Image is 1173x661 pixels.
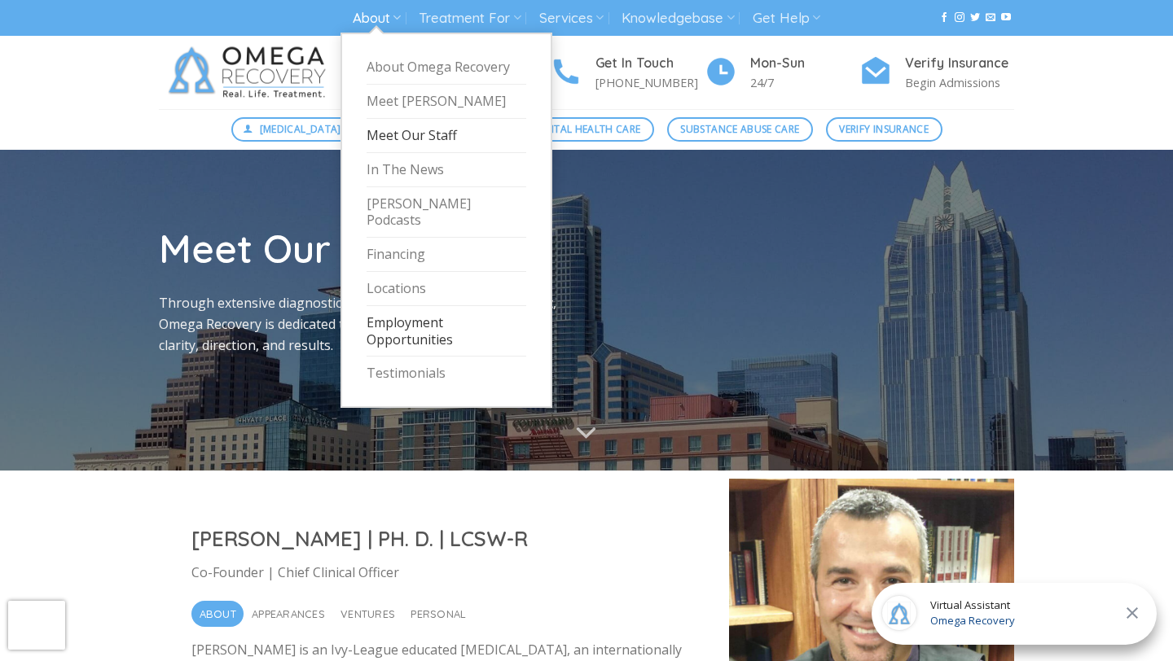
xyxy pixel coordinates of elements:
a: Get Help [753,3,820,33]
a: [MEDICAL_DATA] [231,117,355,142]
a: Mental Health Care [520,117,654,142]
span: [MEDICAL_DATA] [260,121,341,137]
a: Financing [367,238,526,272]
a: Send us an email [986,12,995,24]
a: Follow on Facebook [939,12,949,24]
a: Meet Our Staff [367,119,526,153]
a: Follow on Twitter [970,12,980,24]
a: Verify Insurance [826,117,942,142]
a: Treatment For [419,3,521,33]
a: Services [539,3,604,33]
p: Through extensive diagnostic evaluations and holistic treatment, Omega Recovery is dedicated to e... [159,293,574,356]
span: Substance Abuse Care [680,121,799,137]
p: Begin Admissions [905,73,1014,92]
a: Follow on YouTube [1001,12,1011,24]
span: Mental Health Care [533,121,640,137]
span: Appearances [252,601,325,627]
a: [PERSON_NAME] Podcasts [367,187,526,239]
span: Verify Insurance [839,121,929,137]
img: Omega Recovery [159,36,342,109]
a: Substance Abuse Care [667,117,813,142]
a: About [353,3,401,33]
p: 24/7 [750,73,859,92]
h4: Mon-Sun [750,53,859,74]
a: Locations [367,272,526,306]
h4: Verify Insurance [905,53,1014,74]
a: Meet [PERSON_NAME] [367,85,526,119]
h2: [PERSON_NAME] | PH. D. | LCSW-R [191,525,696,552]
a: About Omega Recovery [367,50,526,85]
a: Knowledgebase [622,3,734,33]
a: Follow on Instagram [955,12,964,24]
button: Scroll for more [556,412,617,454]
a: Testimonials [367,357,526,390]
a: In The News [367,153,526,187]
span: Ventures [340,601,395,627]
a: Get In Touch [PHONE_NUMBER] [550,53,705,93]
span: Personal [411,601,466,627]
span: About [200,601,236,627]
p: [PHONE_NUMBER] [595,73,705,92]
h4: Get In Touch [595,53,705,74]
a: Verify Insurance Begin Admissions [859,53,1014,93]
p: Co-Founder | Chief Clinical Officer [191,563,696,584]
h1: Meet Our Team [159,223,574,274]
a: Employment Opportunities [367,306,526,357]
